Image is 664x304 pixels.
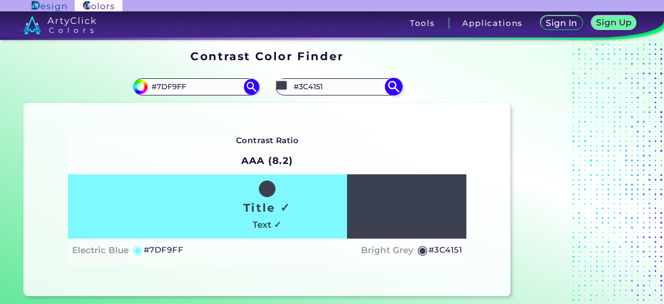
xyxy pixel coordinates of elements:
[72,243,129,258] h4: Electric Blue
[543,17,581,30] a: Sign In
[384,78,403,96] img: icon search
[598,19,630,26] h5: Sign Up
[144,243,183,257] h5: #7DF9FF
[243,200,291,215] h1: Title ✓
[32,1,66,11] img: ArtyClick Design logo
[244,79,259,94] img: icon search
[410,19,435,27] h3: Tools
[253,217,281,232] h4: Text ✓
[132,244,144,256] h5: ◉
[23,16,96,34] img: logo_artyclick_colors_white.svg
[190,48,343,64] h1: Contrast Color Finder
[417,244,428,256] h5: ◉
[148,80,244,94] input: type color 1..
[290,80,386,94] input: type color 2..
[361,243,413,258] h4: Bright Grey
[593,17,634,30] a: Sign Up
[462,19,523,27] h3: Applications
[515,46,644,300] iframe: Advertisement
[236,135,299,145] strong: Contrast Ratio
[547,19,575,27] h5: Sign In
[237,149,298,172] h2: AAA (8.2)
[428,243,462,257] h5: #3C4151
